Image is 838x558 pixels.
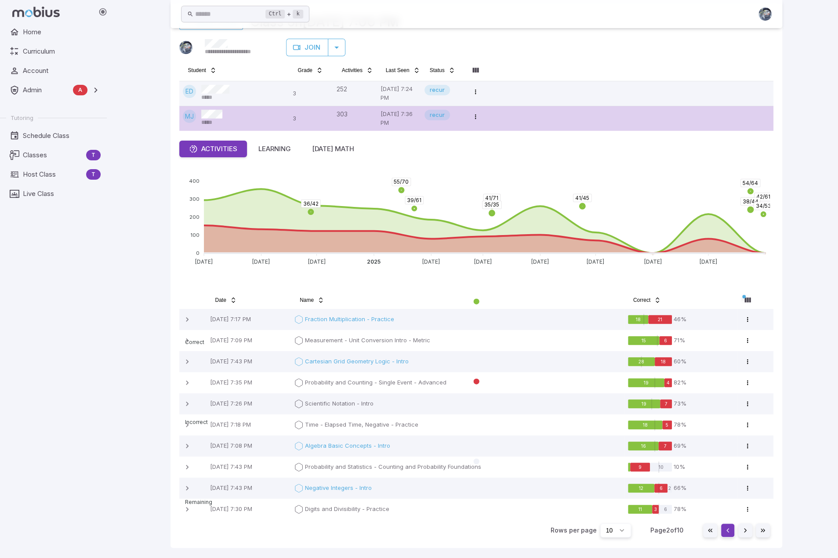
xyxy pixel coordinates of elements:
[210,357,287,366] p: [DATE] 7:43 PM
[645,526,689,535] div: Page 2 of 10
[293,110,330,127] p: 3
[674,463,685,471] p: 10 %
[661,359,666,364] text: 18
[635,316,640,322] text: 18
[664,401,667,406] text: 7
[210,378,287,387] p: [DATE] 7:35 PM
[740,293,755,307] button: Column visibility
[674,336,685,345] p: 71 %
[294,293,330,307] button: Name
[293,85,330,102] p: 3
[424,111,450,120] span: recur
[258,144,291,154] div: Learning
[643,380,648,385] text: 19
[305,463,481,471] p: Probability and Statistics - Counting and Probability Foundations
[628,335,672,346] svg: Answered 21 of 21
[265,9,303,19] div: +
[659,485,662,490] text: 6
[183,63,222,77] button: Student
[381,110,417,127] p: [DATE] 7:36 PM
[628,504,672,515] svg: Answered 14 of 20
[628,482,672,494] svg: Answered 18 of 20
[638,506,642,511] text: 11
[305,399,374,408] p: Scientific Notation - Intro
[758,7,772,21] img: andrew.jpg
[342,67,363,74] span: Activities
[23,189,101,199] span: Live Class
[424,63,461,77] button: Status
[674,484,686,493] p: 66 %
[639,485,643,490] text: 12
[664,506,667,511] text: 6
[286,39,328,56] button: Join
[86,151,101,159] span: T
[699,258,717,265] tspan: [DATE]
[664,337,667,343] text: 6
[666,422,668,427] text: 5
[305,420,418,429] p: Time - Elapsed Time, Negative - Practice
[674,442,686,450] p: 69 %
[23,150,83,160] span: Classes
[641,337,646,343] text: 15
[23,47,101,56] span: Curriculum
[300,297,314,304] span: Name
[628,398,672,409] svg: Answered 26 of 26
[293,63,328,77] button: Grade
[668,485,671,490] text: 2
[474,258,491,265] tspan: [DATE]
[23,27,101,37] span: Home
[531,258,549,265] tspan: [DATE]
[628,419,672,431] svg: Answered 23 of 23
[189,196,199,202] tspan: 300
[628,293,666,307] button: Correct
[188,67,206,74] span: Student
[215,297,226,304] span: Date
[638,359,644,364] text: 28
[210,293,242,307] button: Date
[196,250,199,256] tspan: 0
[210,315,287,324] p: [DATE] 7:17 PM
[658,464,663,469] text: 10
[305,315,394,324] p: Fraction Multiplication - Practice
[265,10,285,18] kbd: Ctrl
[210,463,287,471] p: [DATE] 7:43 PM
[189,214,199,220] tspan: 200
[305,357,409,366] p: Cartesian Grid Geometry Logic - Intro
[628,440,672,452] svg: Answered 23 of 23
[305,484,372,493] p: Negative Integers - Intro
[422,258,440,265] tspan: [DATE]
[23,66,101,76] span: Account
[674,315,686,324] p: 46 %
[628,461,672,473] svg: Answered 10 of 20
[587,258,604,265] tspan: [DATE]
[23,131,101,141] span: Schedule Class
[654,506,657,511] text: 3
[664,443,666,448] text: 7
[367,258,381,265] tspan: 2025
[210,484,287,493] p: [DATE] 7:43 PM
[674,378,686,387] p: 82 %
[210,399,287,408] p: [DATE] 7:26 PM
[86,170,101,179] span: T
[381,63,425,77] button: Last Seen
[23,170,83,179] span: Host Class
[210,505,287,514] p: [DATE] 7:30 PM
[308,258,325,265] tspan: [DATE]
[386,67,410,74] span: Last Seen
[674,505,686,514] p: 78 %
[305,505,389,514] p: Digits and Divisibility - Practice
[642,401,646,406] text: 19
[337,63,378,77] button: Activities
[628,314,672,325] svg: Answered 39 of 39
[190,232,199,238] tspan: 100
[674,420,686,429] p: 78 %
[638,464,642,469] text: 9
[73,86,87,94] span: A
[178,419,208,425] span: Incorrect
[658,316,662,322] text: 21
[210,442,287,450] p: [DATE] 7:08 PM
[305,378,446,387] p: Probability and Counting - Single Event - Advanced
[633,297,650,304] span: Correct
[210,420,287,429] p: [DATE] 7:18 PM
[337,110,374,119] div: 303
